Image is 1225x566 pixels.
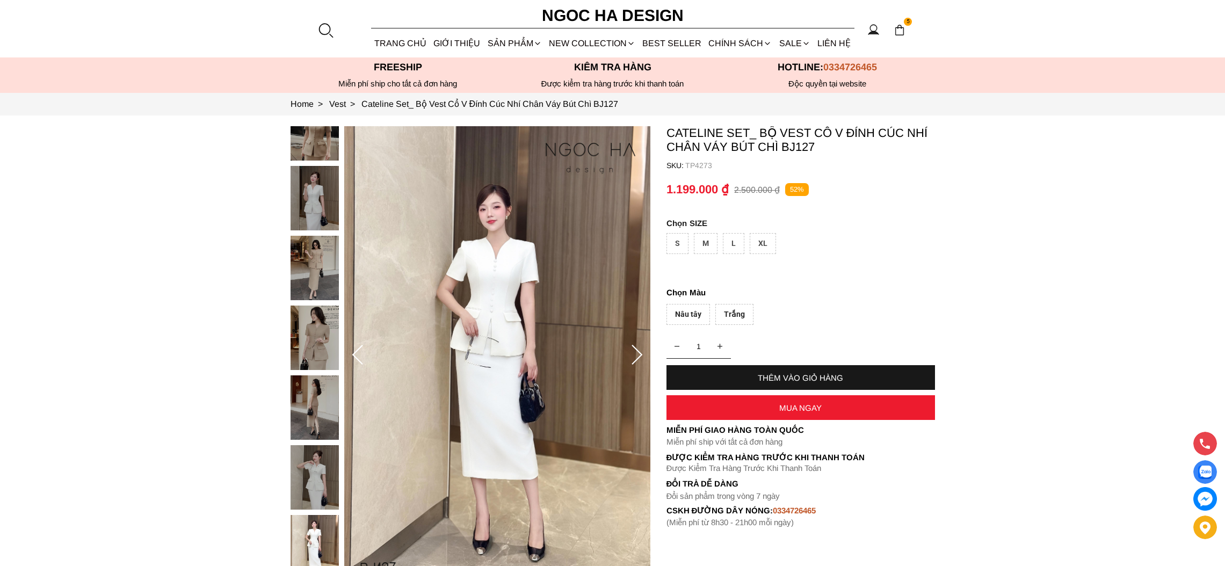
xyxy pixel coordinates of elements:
[291,62,505,73] p: Freeship
[291,236,339,300] img: Cateline Set_ Bộ Vest Cổ V Đính Cúc Nhí Chân Váy Bút Chì BJ127_mini_4
[666,373,935,382] div: THÊM VÀO GIỎ HÀNG
[723,233,744,254] div: L
[314,99,327,108] span: >
[430,29,484,57] a: GIỚI THIỆU
[666,286,935,299] p: Màu
[904,18,912,26] span: 5
[705,29,775,57] div: Chính sách
[750,233,776,254] div: XL
[666,219,935,228] p: SIZE
[639,29,705,57] a: BEST SELLER
[666,463,935,473] p: Được Kiểm Tra Hàng Trước Khi Thanh Toán
[1198,466,1212,479] img: Display image
[814,29,854,57] a: LIÊN HỆ
[361,99,619,108] a: Link to Cateline Set_ Bộ Vest Cổ V Đính Cúc Nhí Chân Váy Bút Chì BJ127
[545,29,639,57] a: NEW COLLECTION
[291,99,329,108] a: Link to Home
[666,161,685,170] h6: SKU:
[666,183,729,197] p: 1.199.000 ₫
[666,453,935,462] p: Được Kiểm Tra Hàng Trước Khi Thanh Toán
[666,126,935,154] p: Cateline Set_ Bộ Vest Cổ V Đính Cúc Nhí Chân Váy Bút Chì BJ127
[291,445,339,510] img: Cateline Set_ Bộ Vest Cổ V Đính Cúc Nhí Chân Váy Bút Chì BJ127_mini_7
[666,491,780,500] font: Đổi sản phẩm trong vòng 7 ngày
[666,437,782,446] font: Miễn phí ship với tất cả đơn hàng
[346,99,359,108] span: >
[666,425,804,434] font: Miễn phí giao hàng toàn quốc
[715,304,753,325] div: Trắng
[785,183,809,197] p: 52%
[666,479,935,488] h6: Đổi trả dễ dàng
[773,506,816,515] font: 0334726465
[574,62,651,72] font: Kiểm tra hàng
[734,185,780,195] p: 2.500.000 ₫
[371,29,430,57] a: TRANG CHỦ
[532,3,693,28] a: Ngoc Ha Design
[775,29,814,57] a: SALE
[666,506,773,515] font: cskh đường dây nóng:
[291,306,339,370] img: Cateline Set_ Bộ Vest Cổ V Đính Cúc Nhí Chân Váy Bút Chì BJ127_mini_5
[329,99,361,108] a: Link to Vest
[666,518,794,527] font: (Miễn phí từ 8h30 - 21h00 mỗi ngày)
[720,79,935,89] h6: Độc quyền tại website
[291,375,339,440] img: Cateline Set_ Bộ Vest Cổ V Đính Cúc Nhí Chân Váy Bút Chì BJ127_mini_6
[685,161,935,170] p: TP4273
[894,24,905,36] img: img-CART-ICON-ksit0nf1
[1193,487,1217,511] a: messenger
[666,304,710,325] div: Nâu tây
[505,79,720,89] p: Được kiểm tra hàng trước khi thanh toán
[484,29,545,57] div: SẢN PHẨM
[666,233,688,254] div: S
[694,233,717,254] div: M
[1193,460,1217,484] a: Display image
[823,62,877,72] span: 0334726465
[666,336,731,357] input: Quantity input
[666,403,935,412] div: MUA NGAY
[291,166,339,230] img: Cateline Set_ Bộ Vest Cổ V Đính Cúc Nhí Chân Váy Bút Chì BJ127_mini_3
[291,79,505,89] div: Miễn phí ship cho tất cả đơn hàng
[720,62,935,73] p: Hotline:
[291,96,339,161] img: Cateline Set_ Bộ Vest Cổ V Đính Cúc Nhí Chân Váy Bút Chì BJ127_mini_2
